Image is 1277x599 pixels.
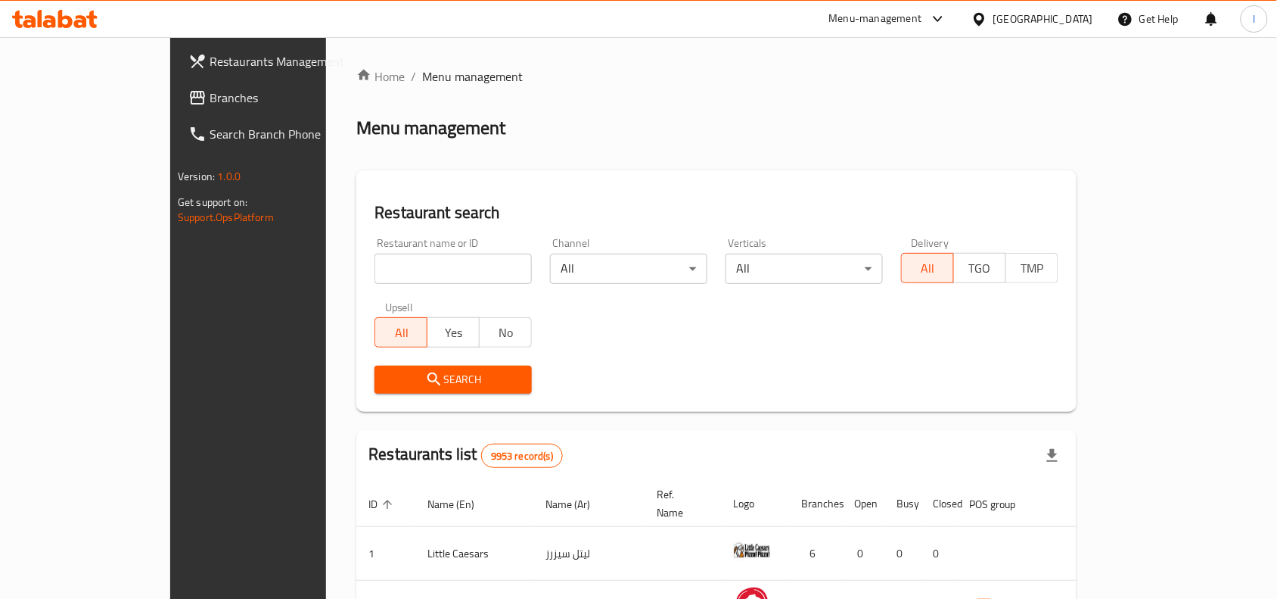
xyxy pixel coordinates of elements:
span: TMP [1012,257,1052,279]
span: Version: [178,167,215,186]
span: 9953 record(s) [482,449,562,463]
button: TGO [953,253,1006,283]
td: Little Caesars [415,527,533,581]
span: Get support on: [178,192,247,212]
span: POS group [969,495,1035,513]
td: 0 [842,527,884,581]
div: Menu-management [829,10,922,28]
span: Ref. Name [657,485,703,522]
h2: Menu management [356,116,505,140]
div: All [725,254,883,284]
h2: Restaurants list [368,443,563,468]
span: Search [387,370,520,389]
span: Name (En) [427,495,494,513]
th: Busy [884,481,921,527]
button: All [901,253,954,283]
div: Total records count [481,444,563,468]
span: No [486,322,526,344]
button: All [374,317,427,348]
span: Branches [210,89,371,107]
span: ID [368,495,397,513]
a: Branches [176,80,384,116]
span: Menu management [422,67,523,86]
td: 0 [921,527,957,581]
input: Search for restaurant name or ID.. [374,254,532,284]
th: Branches [789,481,842,527]
th: Open [842,481,884,527]
th: Closed [921,481,957,527]
button: No [479,317,532,348]
th: Logo [721,481,789,527]
span: TGO [960,257,1000,279]
label: Delivery [912,238,949,248]
nav: breadcrumb [356,67,1077,86]
span: All [381,322,421,344]
div: All [550,254,707,284]
td: 1 [356,527,415,581]
span: Restaurants Management [210,52,371,70]
td: ليتل سيزرز [533,527,645,581]
span: Name (Ar) [545,495,610,513]
span: 1.0.0 [217,167,241,186]
label: Upsell [385,302,413,313]
div: [GEOGRAPHIC_DATA] [993,11,1093,27]
a: Restaurants Management [176,43,384,80]
li: / [411,67,416,86]
a: Search Branch Phone [176,116,384,152]
a: Support.OpsPlatform [178,207,274,227]
td: 0 [884,527,921,581]
img: Little Caesars [733,532,771,569]
button: Search [374,366,532,394]
button: TMP [1005,253,1058,283]
span: Yes [433,322,474,344]
h2: Restaurant search [374,201,1058,224]
span: l [1253,11,1255,27]
td: 6 [789,527,842,581]
span: All [908,257,948,279]
span: Search Branch Phone [210,125,371,143]
div: Export file [1034,438,1070,474]
button: Yes [427,317,480,348]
